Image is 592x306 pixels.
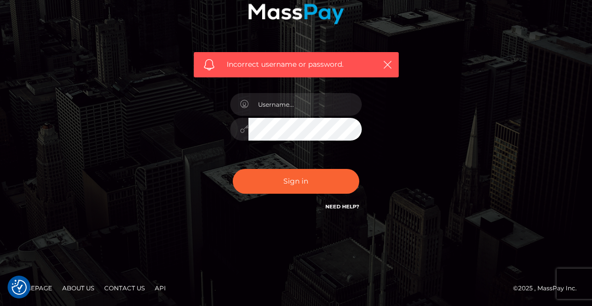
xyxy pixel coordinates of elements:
span: Incorrect username or password. [227,59,371,70]
button: Sign in [233,169,359,194]
a: Homepage [11,280,56,296]
div: © 2025 , MassPay Inc. [513,283,584,294]
a: API [151,280,170,296]
a: About Us [58,280,98,296]
input: Username... [248,93,362,116]
img: Revisit consent button [12,280,27,295]
button: Consent Preferences [12,280,27,295]
a: Contact Us [100,280,149,296]
a: Need Help? [325,203,359,210]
